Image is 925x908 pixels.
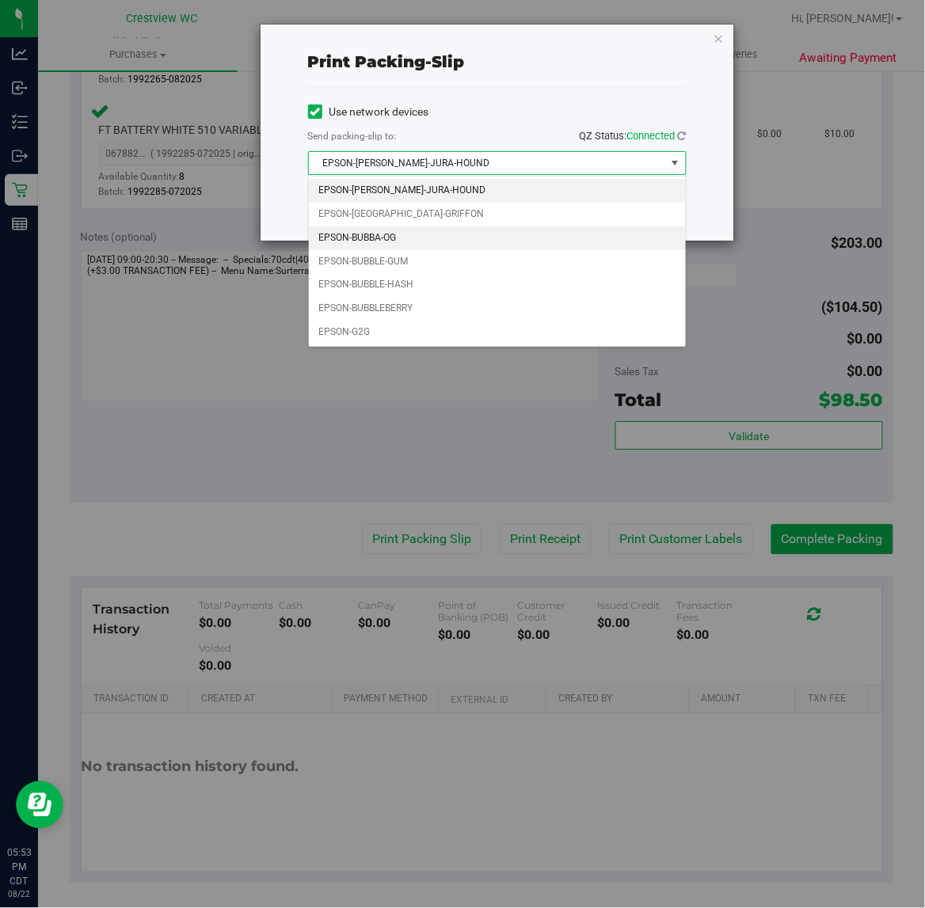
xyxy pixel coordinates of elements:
[16,781,63,829] iframe: Resource center
[665,152,685,174] span: select
[309,250,686,274] li: EPSON-BUBBLE-GUM
[308,104,429,120] label: Use network devices
[308,52,465,71] span: Print packing-slip
[627,130,676,142] span: Connected
[309,321,686,344] li: EPSON-G2G
[309,203,686,226] li: EPSON-[GEOGRAPHIC_DATA]-GRIFFON
[308,129,397,143] label: Send packing-slip to:
[309,297,686,321] li: EPSON-BUBBLEBERRY
[580,130,687,142] span: QZ Status:
[309,273,686,297] li: EPSON-BUBBLE-HASH
[309,179,686,203] li: EPSON-[PERSON_NAME]-JURA-HOUND
[309,152,666,174] span: EPSON-[PERSON_NAME]-JURA-HOUND
[309,226,686,250] li: EPSON-BUBBA-OG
